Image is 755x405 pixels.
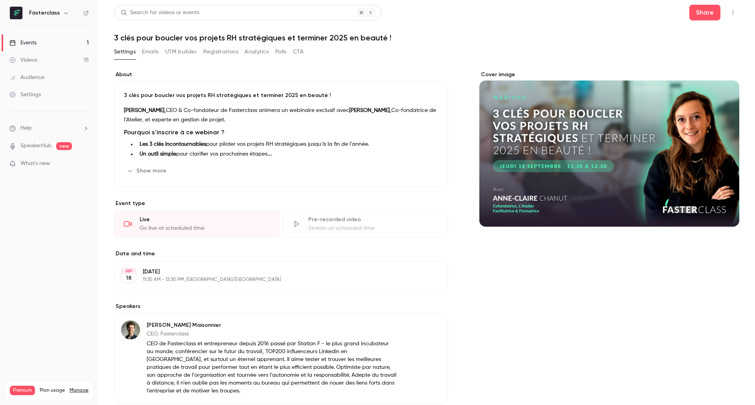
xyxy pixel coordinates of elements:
[114,46,136,58] button: Settings
[122,268,136,274] div: SEP
[126,274,132,282] p: 18
[114,313,448,401] div: Raphael Maisonnier[PERSON_NAME] MaisonnierCEO, FasterclassCEO de Fasterclass et entrepreneur depu...
[203,46,238,58] button: Registrations
[124,92,438,99] p: 3 clés pour boucler vos projets RH stratégiques et terminer 2025 en beauté !
[10,7,22,19] img: Fasterclass
[9,56,37,64] div: Videos
[124,106,438,125] p: CEO & Co-fondateur de Fasterclass animera un webinaire exclusif avec Co-fondatrice de l’Atelier, ...
[689,5,720,20] button: Share
[79,160,89,167] iframe: Noticeable Trigger
[165,46,197,58] button: UTM builder
[121,321,140,339] img: Raphael Maisonnier
[40,387,65,394] span: Plan usage
[20,142,52,150] a: SpeakerHub
[479,71,739,79] label: Cover image
[9,39,37,47] div: Events
[143,268,406,276] p: [DATE]
[140,224,270,232] div: Go live at scheduled time
[136,150,438,158] li: pour clarifier vos prochaines étapes.
[9,91,41,99] div: Settings
[283,211,448,237] div: Pre-recorded videoStream at scheduled time
[29,9,60,17] h6: Fasterclass
[114,250,448,258] label: Date and time
[9,73,44,81] div: Audience
[147,340,397,395] p: CEO de Fasterclass et entrepreneur depuis 2016 passé par Station F - le plus grand incubateur au ...
[140,141,206,147] strong: Les 3 clés incontournables
[124,165,171,177] button: Show more
[114,200,448,207] p: Event type
[140,216,270,224] div: Live
[349,108,391,113] strong: [PERSON_NAME],
[124,108,166,113] strong: [PERSON_NAME],
[9,124,89,132] li: help-dropdown-opener
[114,302,448,310] label: Speakers
[124,128,438,137] h3: Pourquoi s'inscrire à ce webinar ?
[136,140,438,148] li: pour piloter vos projets RH stratégiques jusqu’à la fin de l’année.
[56,142,72,150] span: new
[142,46,158,58] button: Emails
[308,224,438,232] div: Stream at scheduled time
[70,387,88,394] a: Manage
[293,46,304,58] button: CTA
[114,211,280,237] div: LiveGo live at scheduled time
[275,46,287,58] button: Polls
[245,46,269,58] button: Analytics
[114,33,739,42] h1: 3 clés pour boucler vos projets RH stratégiques et terminer 2025 en beauté !
[147,330,397,338] p: CEO, Fasterclass
[140,151,176,157] strong: Un outil simple
[114,71,448,79] label: About
[20,124,32,132] span: Help
[143,277,406,283] p: 11:30 AM - 12:30 PM, [GEOGRAPHIC_DATA]/[GEOGRAPHIC_DATA]
[121,9,199,17] div: Search for videos or events
[147,321,397,329] p: [PERSON_NAME] Maisonnier
[479,71,739,227] section: Cover image
[308,216,438,224] div: Pre-recorded video
[20,159,50,168] span: What's new
[10,386,35,395] span: Premium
